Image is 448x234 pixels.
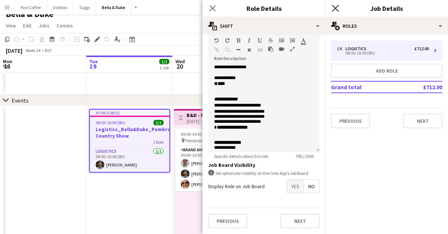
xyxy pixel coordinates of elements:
button: Ordered List [290,38,295,43]
span: 1/1 [159,59,169,64]
span: 1 Role [153,139,164,145]
span: 08:00-16:00 (8h) [96,120,125,125]
span: 09:00-19:00 (10h) [181,131,212,137]
a: Edit [20,21,34,30]
button: Text Color [301,38,306,43]
button: Insert video [279,46,284,52]
span: 780 / 2000 [290,153,319,159]
button: Pact Coffee [15,0,47,14]
span: Edit [23,22,31,29]
button: Add role [331,64,442,78]
div: Shift [203,17,325,35]
td: £712.00 [399,81,442,93]
div: 08:00-16:00 (8h) [337,51,429,55]
div: In progress [90,110,169,116]
app-job-card: In progress08:00-16:00 (8h)1/1Logistics_Bella&Duke_Pembrokeshire Country Show1 RoleLogistics1/108... [89,109,170,173]
button: Undo [214,38,219,43]
span: No [304,180,319,193]
button: Redo [225,38,230,43]
button: Tuggs [73,0,96,14]
button: Fullscreen [290,46,295,52]
td: Grand total [331,81,399,93]
button: Strikethrough [268,38,273,43]
button: Next [280,214,319,228]
button: Bella & Duke [96,0,131,14]
app-job-card: 09:00-19:00 (10h)3/3 Pembrokeshire Country Show1 RoleBrand Ambassador3/309:00-19:00 (10h)[PERSON_... [175,129,256,191]
a: View [3,21,19,30]
h3: Job Board Visibility [208,162,319,168]
span: 19 [88,62,98,70]
h3: Logistics_Bella&Duke_Pembrokeshire Country Show [90,126,169,139]
span: Wed [175,58,185,65]
label: Display Role on Job Board [208,183,265,190]
span: Week 34 [24,48,42,53]
h3: Job Details [325,4,448,13]
button: Unordered List [279,38,284,43]
button: Clear Formatting [247,47,252,53]
div: 1 x [337,46,345,51]
button: Oddbox [47,0,73,14]
span: Mon [3,58,12,65]
button: Bold [236,38,241,43]
div: Events [12,97,29,104]
div: [DATE] [6,47,22,54]
div: [DATE] → [DATE] [187,118,240,124]
span: Yes [287,180,304,193]
a: Jobs [36,21,52,30]
button: Previous [331,114,370,128]
h3: Role Details [203,4,325,13]
div: Set options for visibility on the Crew App’s Job Board [208,170,319,177]
div: Roles [325,17,448,35]
app-card-role: Logistics1/108:00-16:00 (8h)[PERSON_NAME] [90,147,169,172]
h3: B&D - Pembrokeshire Country Show [187,112,240,118]
button: Horizontal Line [236,47,241,53]
button: Italic [247,38,252,43]
span: Jobs [39,22,49,29]
app-card-role: Brand Ambassador3/309:00-19:00 (10h)[PERSON_NAME][PERSON_NAME][PERSON_NAME] [175,146,256,191]
button: Previous [208,214,247,228]
span: Comms [57,22,73,29]
div: £712.00 [414,46,429,51]
span: 18 [2,62,12,70]
span: View [6,22,16,29]
button: Paste as plain text [268,46,273,52]
span: 20 [174,62,185,70]
button: Underline [257,38,262,43]
div: 1 Job [160,65,169,70]
button: Next [403,114,442,128]
div: BST [45,48,52,53]
button: HTML Code [257,47,262,53]
span: Specific details about this role [208,153,274,159]
span: 1/1 [153,120,164,125]
span: Pembrokeshire Country Show [186,138,239,143]
span: Tue [89,58,98,65]
a: Comms [54,21,76,30]
div: Logistics [345,46,369,51]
